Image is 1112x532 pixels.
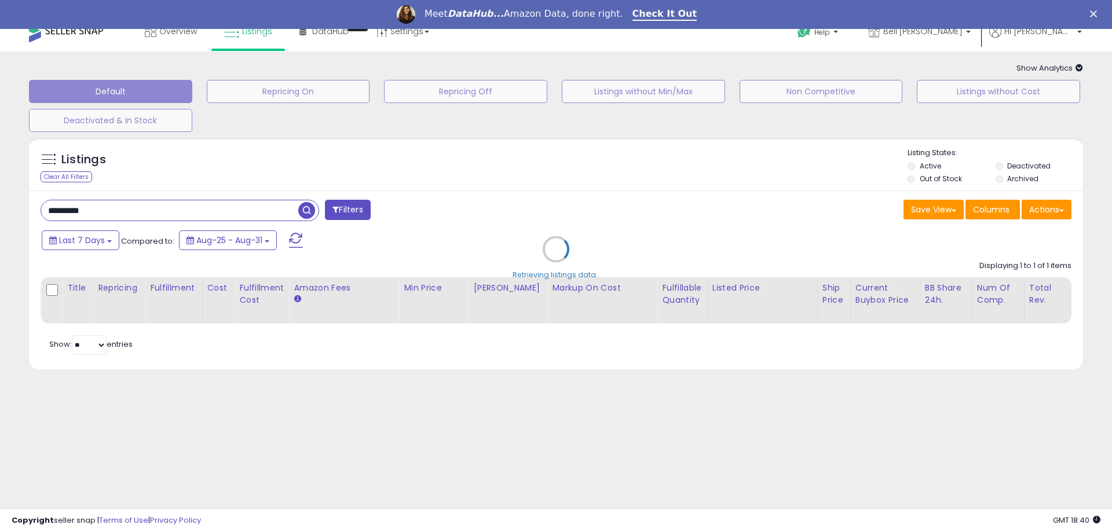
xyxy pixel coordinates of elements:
[397,5,415,24] img: Profile image for Georgie
[917,80,1080,103] button: Listings without Cost
[1090,10,1102,17] div: Close
[150,515,201,526] a: Privacy Policy
[859,14,979,52] a: Bell'[PERSON_NAME]
[788,16,850,52] a: Help
[312,25,349,37] span: DataHub
[367,14,438,49] a: Settings
[215,14,281,49] a: Listings
[136,14,206,49] a: Overview
[29,109,192,132] button: Deactivated & In Stock
[384,80,547,103] button: Repricing Off
[1053,515,1100,526] span: 2025-09-8 18:40 GMT
[513,269,599,280] div: Retrieving listings data..
[740,80,903,103] button: Non Competitive
[562,80,725,103] button: Listings without Min/Max
[632,8,697,21] a: Check It Out
[207,80,370,103] button: Repricing On
[448,8,504,19] i: DataHub...
[425,8,623,20] div: Meet Amazon Data, done right.
[12,515,201,526] div: seller snap | |
[291,14,357,49] a: DataHub
[883,25,963,37] span: Bell'[PERSON_NAME]
[12,515,54,526] strong: Copyright
[29,80,192,103] button: Default
[989,25,1082,52] a: Hi [PERSON_NAME]
[1016,63,1083,74] span: Show Analytics
[99,515,148,526] a: Terms of Use
[242,25,272,37] span: Listings
[797,24,811,39] i: Get Help
[159,25,197,37] span: Overview
[814,27,830,37] span: Help
[1004,25,1074,37] span: Hi [PERSON_NAME]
